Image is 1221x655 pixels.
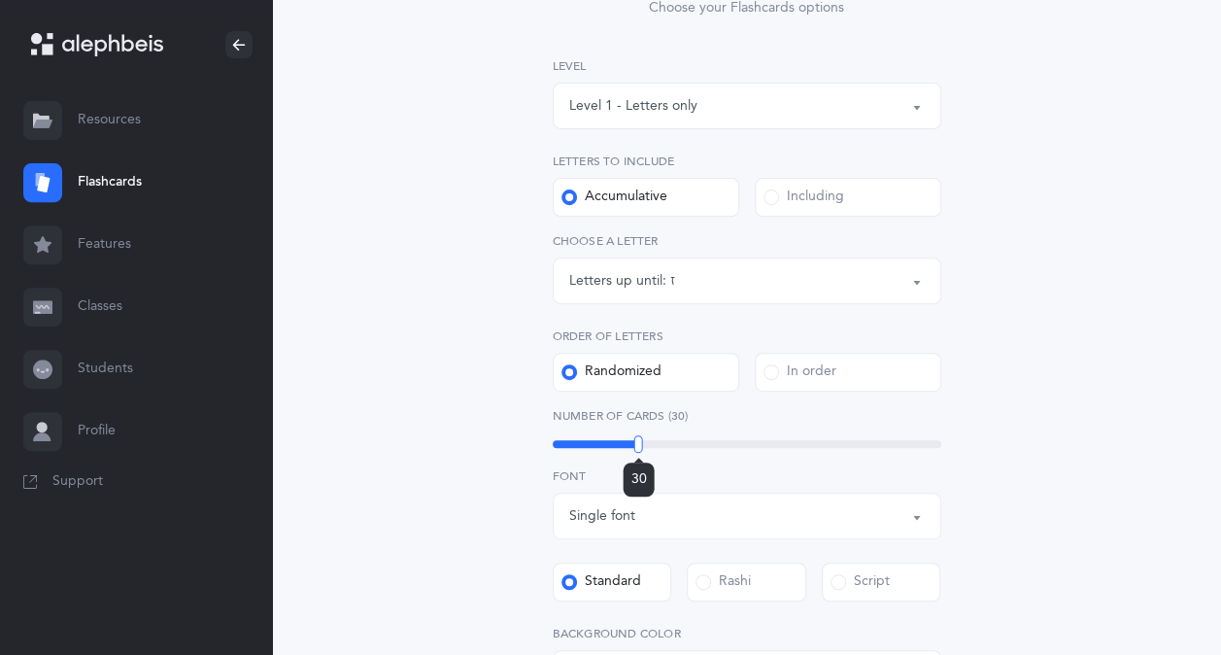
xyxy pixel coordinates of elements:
div: Rashi [695,572,751,592]
label: Choose a letter [553,232,941,250]
div: Randomized [561,362,661,382]
button: Single font [553,493,941,539]
label: Level [553,57,941,75]
span: Support [52,472,103,492]
div: Single font [569,506,635,527]
div: Script [831,572,890,592]
span: 30 [630,471,646,487]
label: Font [553,467,941,485]
label: Order of letters [553,327,941,345]
label: Letters to include [553,153,941,170]
div: ז [670,271,675,292]
label: Background color [553,625,941,642]
div: Standard [561,572,641,592]
button: ז [553,258,941,304]
div: Accumulative [561,188,667,207]
div: Letters up until: [569,271,670,292]
div: Including [763,188,844,207]
label: Number of Cards (30) [553,407,941,425]
button: Level 1 - Letters only [553,83,941,129]
div: In order [763,362,836,382]
div: Level 1 - Letters only [569,96,697,117]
